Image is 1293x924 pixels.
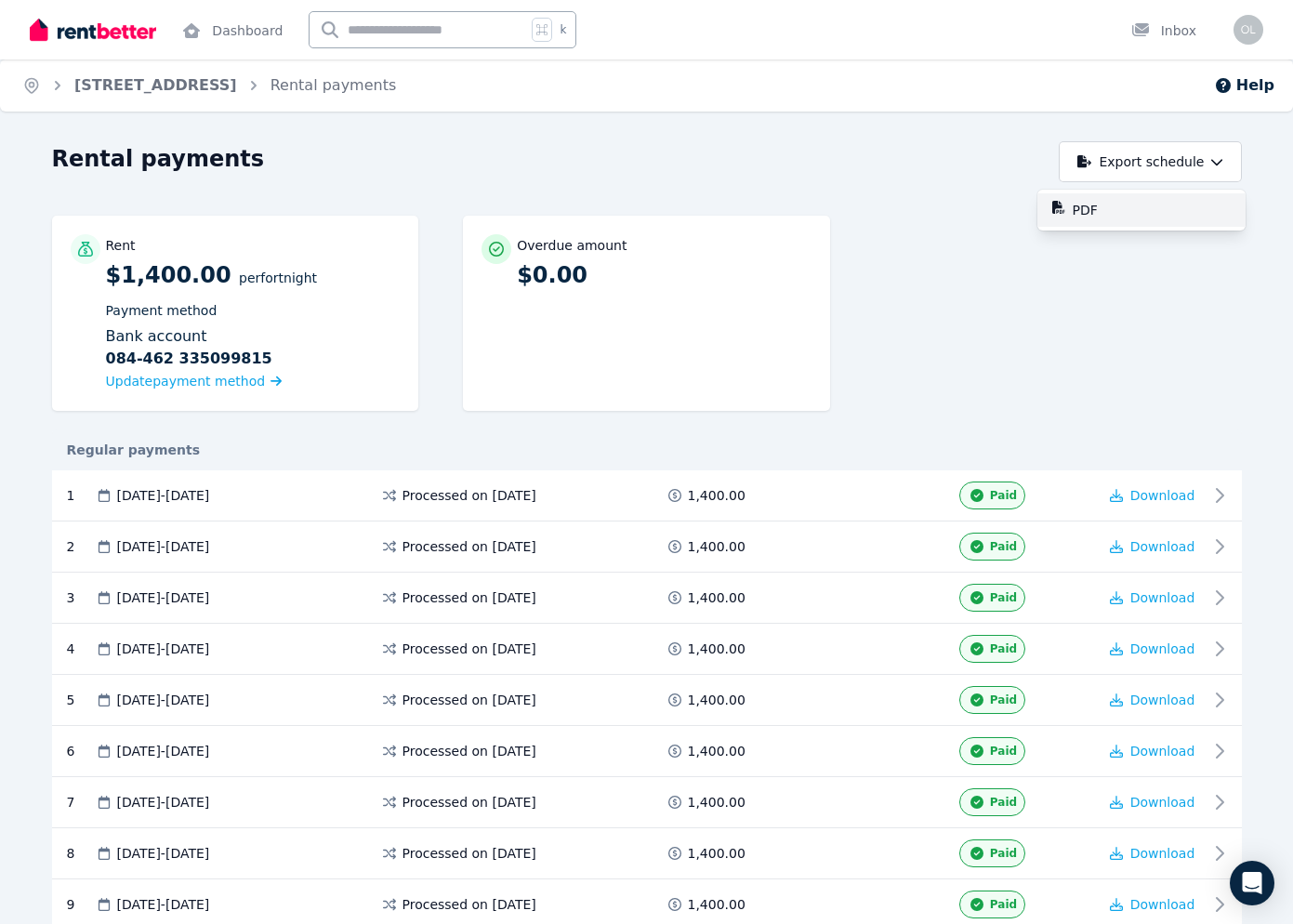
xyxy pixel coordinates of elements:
[1110,895,1195,914] button: Download
[67,788,95,816] div: 7
[1130,795,1195,810] span: Download
[402,640,536,658] span: Processed on [DATE]
[117,691,210,709] span: [DATE] - [DATE]
[1110,793,1195,812] button: Download
[402,486,536,505] span: Processed on [DATE]
[1110,537,1195,556] button: Download
[106,374,266,389] span: Update payment method
[990,795,1017,810] span: Paid
[402,537,536,556] span: Processed on [DATE]
[402,895,536,914] span: Processed on [DATE]
[117,640,210,658] span: [DATE] - [DATE]
[106,325,401,370] div: Bank account
[990,744,1017,759] span: Paid
[1110,486,1195,505] button: Download
[1073,201,1113,219] p: PDF
[517,236,627,255] p: Overdue amount
[30,16,156,44] img: RentBetter
[117,895,210,914] span: [DATE] - [DATE]
[688,537,745,556] span: 1,400.00
[67,635,95,663] div: 4
[67,533,95,561] div: 2
[117,844,210,863] span: [DATE] - [DATE]
[688,588,745,607] span: 1,400.00
[688,844,745,863] span: 1,400.00
[67,737,95,765] div: 6
[688,742,745,760] span: 1,400.00
[67,482,95,509] div: 1
[1130,693,1195,707] span: Download
[1110,691,1195,709] button: Download
[1110,640,1195,658] button: Download
[1130,590,1195,605] span: Download
[1214,74,1274,97] button: Help
[67,584,95,612] div: 3
[990,897,1017,912] span: Paid
[1130,539,1195,554] span: Download
[1234,15,1263,45] img: Jessica SAPONARO DE VIRGILIS
[1130,641,1195,656] span: Download
[402,742,536,760] span: Processed on [DATE]
[990,641,1017,656] span: Paid
[517,260,811,290] p: $0.00
[106,260,401,392] p: $1,400.00
[688,640,745,658] span: 1,400.00
[1110,742,1195,760] button: Download
[117,793,210,812] span: [DATE] - [DATE]
[990,488,1017,503] span: Paid
[67,686,95,714] div: 5
[1110,588,1195,607] button: Download
[117,486,210,505] span: [DATE] - [DATE]
[1130,488,1195,503] span: Download
[239,271,317,285] span: per Fortnight
[402,588,536,607] span: Processed on [DATE]
[74,76,237,94] a: [STREET_ADDRESS]
[106,301,401,320] p: Payment method
[117,742,210,760] span: [DATE] - [DATE]
[117,588,210,607] span: [DATE] - [DATE]
[688,691,745,709] span: 1,400.00
[402,691,536,709] span: Processed on [DATE]
[1130,897,1195,912] span: Download
[402,793,536,812] span: Processed on [DATE]
[402,844,536,863] span: Processed on [DATE]
[560,22,566,37] span: k
[106,348,272,370] b: 084-462 335099815
[1130,744,1195,759] span: Download
[106,236,136,255] p: Rent
[117,537,210,556] span: [DATE] - [DATE]
[990,693,1017,707] span: Paid
[52,144,265,174] h1: Rental payments
[52,441,1242,459] div: Regular payments
[990,846,1017,861] span: Paid
[1130,846,1195,861] span: Download
[990,539,1017,554] span: Paid
[688,486,745,505] span: 1,400.00
[67,839,95,867] div: 8
[1230,861,1274,905] div: Open Intercom Messenger
[990,590,1017,605] span: Paid
[688,895,745,914] span: 1,400.00
[1059,141,1242,182] button: Export schedule
[1131,21,1196,40] div: Inbox
[67,891,95,918] div: 9
[1110,844,1195,863] button: Download
[270,76,397,94] a: Rental payments
[688,793,745,812] span: 1,400.00
[1037,190,1246,231] div: Export schedule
